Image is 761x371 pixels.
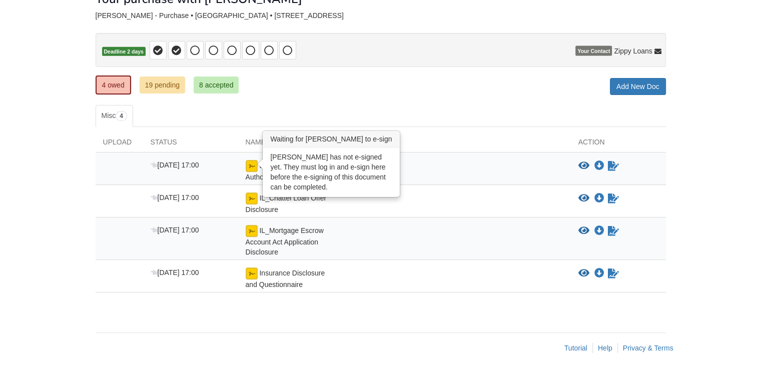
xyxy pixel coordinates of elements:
button: View Borrower VOI or VOE Authorization [578,161,589,171]
span: Insurance Disclosure and Questionnaire [246,269,325,288]
button: View IL_Mortgage Escrow Account Act Application Disclosure [578,226,589,236]
span: [DATE] 17:00 [151,161,199,169]
div: Name [238,137,333,152]
button: View IL_Chattel Loan Offer Disclosure [578,193,589,203]
a: Privacy & Terms [623,344,673,352]
a: Download IL_Mortgage Escrow Account Act Application Disclosure [594,227,604,235]
a: Misc [96,105,133,127]
a: Download Borrower VOI or VOE Authorization [594,162,604,170]
a: Help [598,344,612,352]
img: esign [246,225,258,237]
h3: Waiting for [PERSON_NAME] to e-sign [263,131,399,147]
span: [DATE] 17:00 [151,226,199,234]
span: Your Contact [575,46,612,56]
a: Waiting for your co-borrower to e-sign [607,160,620,172]
div: Action [571,137,666,152]
a: Waiting for your co-borrower to e-sign [607,225,620,237]
span: [DATE] 17:00 [151,193,199,201]
img: esign icon [246,267,258,279]
span: Zippy Loans [614,46,652,56]
button: View Insurance Disclosure and Questionnaire [578,268,589,278]
span: 4 [116,111,127,121]
a: 4 owed [96,75,131,94]
a: Add New Doc [610,78,666,95]
div: [PERSON_NAME] - Purchase • [GEOGRAPHIC_DATA] • [STREET_ADDRESS] [96,11,666,20]
span: [DATE] 17:00 [151,268,199,276]
a: 8 accepted [194,76,239,93]
img: esign [246,192,258,204]
a: Download IL_Chattel Loan Offer Disclosure [594,194,604,202]
a: Download Insurance Disclosure and Questionnaire [594,269,604,277]
div: [PERSON_NAME] has not e-signed yet. They must log in and e-sign here before the e-signing of this... [263,147,399,196]
img: esign [246,160,258,172]
a: Waiting for your co-borrower to e-sign [607,192,620,204]
a: Waiting for your co-borrower to e-sign [607,267,620,279]
div: Upload [96,137,143,152]
span: IL_Mortgage Escrow Account Act Application Disclosure [246,226,324,256]
div: Status [143,137,238,152]
span: Deadline 2 days [102,47,146,56]
a: Tutorial [564,344,587,352]
div: Description [333,137,571,152]
a: 19 pending [140,76,185,93]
